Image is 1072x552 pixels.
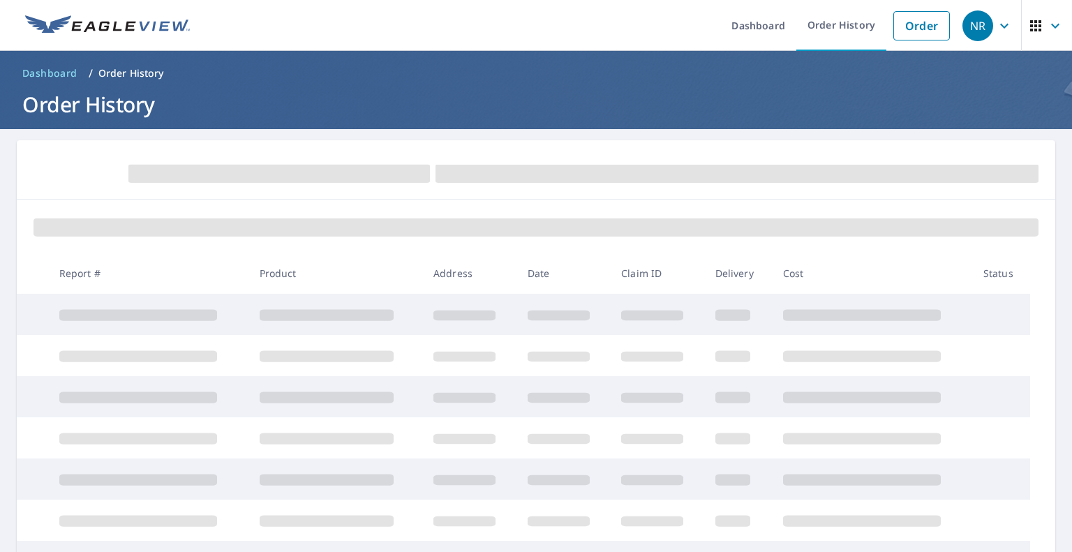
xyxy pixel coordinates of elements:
th: Status [972,253,1030,294]
th: Report # [48,253,248,294]
th: Product [248,253,423,294]
a: Dashboard [17,62,83,84]
li: / [89,65,93,82]
p: Order History [98,66,164,80]
th: Date [516,253,611,294]
th: Claim ID [610,253,704,294]
div: NR [962,10,993,41]
th: Delivery [704,253,772,294]
th: Address [422,253,516,294]
h1: Order History [17,90,1055,119]
span: Dashboard [22,66,77,80]
th: Cost [772,253,972,294]
img: EV Logo [25,15,190,36]
a: Order [893,11,950,40]
nav: breadcrumb [17,62,1055,84]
